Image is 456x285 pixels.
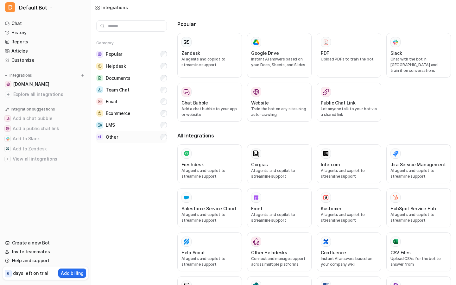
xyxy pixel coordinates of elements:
button: Jira Service ManagementAI agents and copilot to streamline support [386,144,451,183]
span: D [5,2,15,12]
button: PopularPopular [96,48,167,60]
button: FreshdeskAI agents and copilot to streamline support [177,144,242,183]
p: Let anyone talk to your bot via a shared link [321,106,377,117]
a: Articles [3,47,88,55]
button: Chat BubbleAdd a chat bubble to your app or website [177,83,242,122]
button: Team ChatTeam Chat [96,84,167,96]
p: Connect and manage support across multiple platforms. [251,256,307,267]
img: Website [253,89,259,95]
img: explore all integrations [5,91,11,98]
button: Add to ZendeskAdd to Zendesk [3,144,88,154]
img: Kustomer [323,194,329,201]
h3: Slack [390,50,402,56]
img: CSV Files [392,238,399,245]
span: Default Bot [19,3,47,12]
h3: Kustomer [321,205,341,212]
p: AI agents and copilot to streamline support [181,256,238,267]
h3: Other Helpdesks [251,249,287,256]
img: Salesforce Service Cloud [183,194,190,201]
button: FrontFrontAI agents and copilot to streamline support [247,188,312,227]
img: Helpdesk [96,63,103,70]
button: SlackSlackChat with the bot in [GEOGRAPHIC_DATA] and train it on conversations [386,33,451,78]
h3: Zendesk [181,50,200,56]
img: Other Helpdesks [253,238,259,245]
a: Create a new Bot [3,238,88,247]
img: LMS [96,122,103,129]
a: Help and support [3,256,88,265]
h3: Jira Service Management [390,161,446,168]
button: Add a public chat linkAdd a public chat link [3,123,88,134]
p: AI agents and copilot to streamline support [251,168,307,179]
img: HubSpot Service Hub [392,194,399,201]
h3: Website [251,99,269,106]
span: LMS [106,122,115,128]
img: menu_add.svg [80,73,85,78]
img: View all integrations [6,157,9,161]
img: Documents [96,75,103,81]
a: Invite teammates [3,247,88,256]
button: Add a chat bubbleAdd a chat bubble [3,113,88,123]
p: Add a chat bubble to your app or website [181,106,238,117]
p: Chat with the bot in [GEOGRAPHIC_DATA] and train it on conversations [390,56,447,73]
p: AI agents and copilot to streamline support [181,212,238,223]
img: Other [96,134,103,140]
p: AI agents and copilot to streamline support [390,168,447,179]
button: Integrations [3,72,34,79]
img: Google Drive [253,39,259,45]
button: Add billing [58,269,86,278]
button: Add to SlackAdd to Slack [3,134,88,144]
button: EmailEmail [96,96,167,107]
button: LMSLMS [96,119,167,131]
p: AI agents and copilot to streamline support [321,212,377,223]
p: 6 [7,271,9,276]
button: GorgiasAI agents and copilot to streamline support [247,144,312,183]
button: WebsiteWebsiteTrain the bot on any site using auto-crawling [247,83,312,122]
p: Instant AI answers based on your Docs, Sheets, and Slides [251,56,307,68]
button: PDFPDFUpload PDFs to train the bot [317,33,381,78]
p: Upload PDFs to train the bot [321,56,377,62]
h3: All Integrations [177,132,451,139]
button: Salesforce Service Cloud Salesforce Service CloudAI agents and copilot to streamline support [177,188,242,227]
img: github.github.com [6,82,10,86]
h3: PDF [321,50,329,56]
p: AI agents and copilot to streamline support [181,168,238,179]
span: Email [106,98,117,105]
p: AI agents and copilot to streamline support [390,212,447,223]
button: OtherOther [96,131,167,143]
button: HelpdeskHelpdesk [96,60,167,72]
button: DocumentsDocuments [96,72,167,84]
p: Upload CSVs for the bot to answer from [390,256,447,267]
a: Reports [3,37,88,46]
button: Other HelpdesksOther HelpdesksConnect and manage support across multiple platforms. [247,232,312,271]
img: Email [96,98,103,105]
span: Documents [106,75,130,81]
img: expand menu [4,73,8,78]
button: Public Chat LinkLet anyone talk to your bot via a shared link [317,83,381,122]
button: Google DriveGoogle DriveInstant AI answers based on your Docs, Sheets, and Slides [247,33,312,78]
div: Integrations [101,4,128,11]
h3: Google Drive [251,50,279,56]
button: ConfluenceConfluenceInstant AI answers based on your company wiki [317,232,381,271]
button: Help ScoutHelp ScoutAI agents and copilot to streamline support [177,232,242,271]
img: Help Scout [183,238,190,245]
span: Other [106,134,118,140]
h3: Gorgias [251,161,268,168]
button: IntercomAI agents and copilot to streamline support [317,144,381,183]
h3: Salesforce Service Cloud [181,205,236,212]
span: [DOMAIN_NAME] [13,81,49,87]
h3: Help Scout [181,249,205,256]
span: Popular [106,51,122,57]
img: Popular [96,51,103,58]
img: PDF [323,39,329,45]
p: Integration suggestions [11,106,55,112]
p: AI agents and copilot to streamline support [181,56,238,68]
button: View all integrationsView all integrations [3,154,88,164]
a: History [3,28,88,37]
img: Front [253,194,259,201]
a: Explore all integrations [3,90,88,99]
a: github.github.com[DOMAIN_NAME] [3,80,88,89]
h3: Confluence [321,249,346,256]
span: Explore all integrations [13,89,86,99]
img: Ecommerce [96,110,103,117]
img: Add a chat bubble [6,117,9,120]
